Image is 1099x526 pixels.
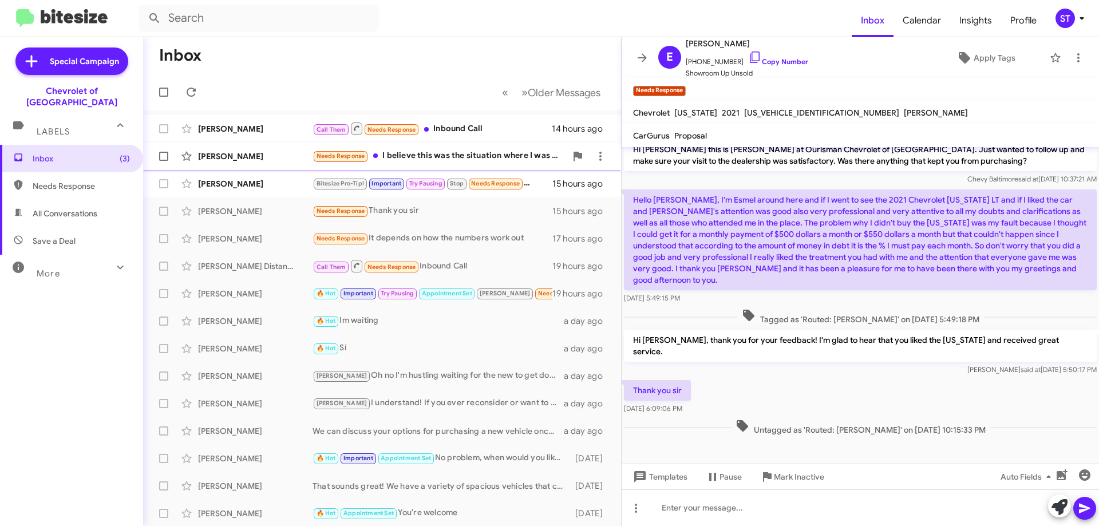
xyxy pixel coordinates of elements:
[317,509,336,517] span: 🔥 Hot
[317,454,336,462] span: 🔥 Hot
[624,294,680,302] span: [DATE] 5:49:15 PM
[528,86,600,99] span: Older Messages
[967,175,1097,183] span: Chevy Baltimore [DATE] 10:37:21 AM
[552,260,612,272] div: 19 hours ago
[313,177,552,190] div: The society needs that discount
[751,466,833,487] button: Mark Inactive
[744,108,899,118] span: [US_VEHICLE_IDENTIFICATION_NUMBER]
[367,126,416,133] span: Needs Response
[686,50,808,68] span: [PHONE_NUMBER]
[894,4,950,37] a: Calendar
[950,4,1001,37] a: Insights
[313,342,564,355] div: Sí
[674,108,717,118] span: [US_STATE]
[564,315,612,327] div: a day ago
[198,343,313,354] div: [PERSON_NAME]
[631,466,687,487] span: Templates
[33,180,130,192] span: Needs Response
[317,180,364,187] span: Bitesize Pro-Tip!
[37,268,60,279] span: More
[371,180,401,187] span: Important
[317,126,346,133] span: Call Them
[313,121,552,136] div: Inbound Call
[343,454,373,462] span: Important
[774,466,824,487] span: Mark Inactive
[198,425,313,437] div: [PERSON_NAME]
[198,288,313,299] div: [PERSON_NAME]
[313,232,552,245] div: It depends on how the numbers work out
[317,235,365,242] span: Needs Response
[317,317,336,325] span: 🔥 Hot
[313,204,552,217] div: Thank you sir
[515,81,607,104] button: Next
[904,108,968,118] span: [PERSON_NAME]
[409,180,442,187] span: Try Pausing
[33,208,97,219] span: All Conversations
[313,149,566,163] div: I believe this was the situation where I was interested in a Toyota Camry. A couple came in just ...
[198,233,313,244] div: [PERSON_NAME]
[198,508,313,519] div: [PERSON_NAME]
[564,398,612,409] div: a day ago
[521,85,528,100] span: »
[422,290,472,297] span: Appointment Set
[313,369,564,382] div: Oh no I'm hustling waiting for the new to get done I got the car alredy and everything is set to ...
[198,480,313,492] div: [PERSON_NAME]
[967,365,1097,374] span: [PERSON_NAME] [DATE] 5:50:17 PM
[317,400,367,407] span: [PERSON_NAME]
[624,139,1097,171] p: Hi [PERSON_NAME] this is [PERSON_NAME] at Ourisman Chevrolet of [GEOGRAPHIC_DATA]. Just wanted to...
[686,68,808,79] span: Showroom Up Unsold
[381,454,431,462] span: Appointment Set
[564,370,612,382] div: a day ago
[624,189,1097,290] p: Hello [PERSON_NAME], I'm Esmel around here and if I went to see the 2021 Chevrolet [US_STATE] LT ...
[317,372,367,379] span: [PERSON_NAME]
[198,151,313,162] div: [PERSON_NAME]
[313,507,570,520] div: You're welcome
[570,453,612,464] div: [DATE]
[317,207,365,215] span: Needs Response
[624,380,691,401] p: Thank you sir
[381,290,414,297] span: Try Pausing
[697,466,751,487] button: Pause
[198,315,313,327] div: [PERSON_NAME]
[974,48,1015,68] span: Apply Tags
[317,290,336,297] span: 🔥 Hot
[1018,175,1038,183] span: said at
[198,453,313,464] div: [PERSON_NAME]
[1001,4,1046,37] a: Profile
[480,290,531,297] span: [PERSON_NAME]
[538,290,587,297] span: Needs Response
[552,233,612,244] div: 17 hours ago
[198,370,313,382] div: [PERSON_NAME]
[552,123,612,135] div: 14 hours ago
[317,345,336,352] span: 🔥 Hot
[737,309,984,325] span: Tagged as 'Routed: [PERSON_NAME]' on [DATE] 5:49:18 PM
[313,287,552,300] div: Hello, my visit to the dealership was satisfactory. I was on the fence about purchasing due to an...
[313,480,570,492] div: That sounds great! We have a variety of spacious vehicles that could fit your family's needs. Whe...
[343,509,394,517] span: Appointment Set
[748,57,808,66] a: Copy Number
[720,466,742,487] span: Pause
[471,180,520,187] span: Needs Response
[564,343,612,354] div: a day ago
[991,466,1065,487] button: Auto Fields
[33,235,76,247] span: Save a Deal
[317,152,365,160] span: Needs Response
[343,290,373,297] span: Important
[731,419,990,436] span: Untagged as 'Routed: [PERSON_NAME]' on [DATE] 10:15:33 PM
[15,48,128,75] a: Special Campaign
[927,48,1044,68] button: Apply Tags
[674,130,707,141] span: Proposal
[313,314,564,327] div: Im waiting
[495,81,515,104] button: Previous
[570,480,612,492] div: [DATE]
[570,508,612,519] div: [DATE]
[313,425,564,437] div: We can discuss your options for purchasing a new vehicle once we evaluate your current vehicle. W...
[624,330,1097,362] p: Hi [PERSON_NAME], thank you for your feedback! I'm glad to hear that you liked the [US_STATE] and...
[624,404,682,413] span: [DATE] 6:09:06 PM
[313,259,552,273] div: Inbound Call
[317,263,346,271] span: Call Them
[139,5,379,32] input: Search
[159,46,201,65] h1: Inbox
